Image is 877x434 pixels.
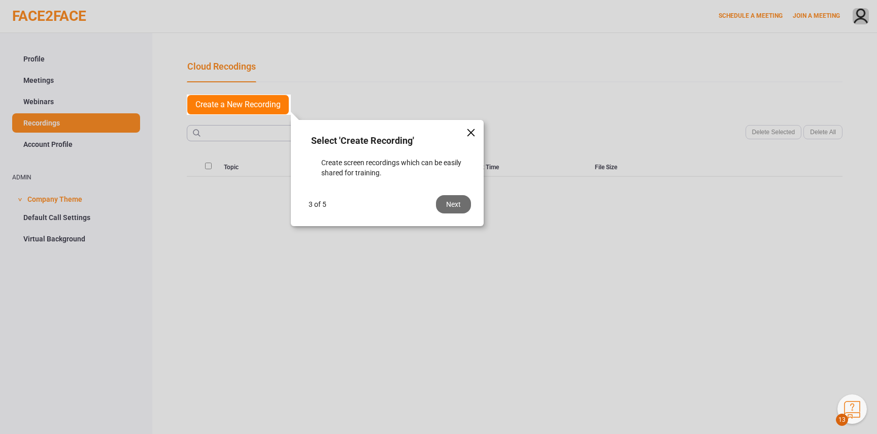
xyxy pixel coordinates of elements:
button: Knowledge Center Bot, also known as KC Bot is an onboarding assistant that allows you to see the ... [837,394,867,424]
a: Create a New Recording [187,95,289,115]
div: ∑aåāБδ ⷺ [4,4,148,14]
div: Select 'Create Recording' [311,135,463,146]
li: Create screen recordings which can be easily shared for training. [321,158,463,178]
span: 13 [836,414,848,426]
div: ∑aåāБδ ⷺ [4,14,148,23]
div: 3 of 5 [309,200,326,208]
div: Next [436,195,471,213]
div: close [466,128,476,138]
